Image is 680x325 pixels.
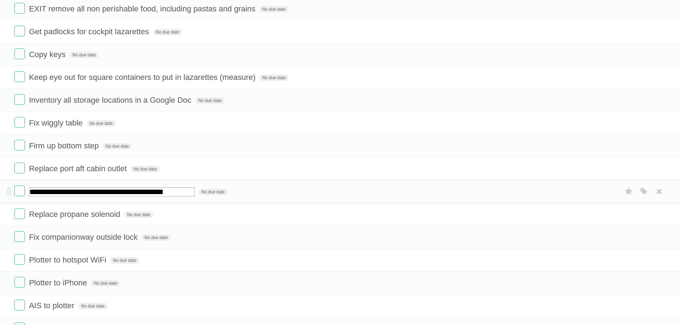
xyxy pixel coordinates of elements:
span: Fix wiggly table [29,118,84,127]
span: Replace port aft cabin outlet [29,164,129,173]
span: No due date [131,166,160,172]
span: Plotter to iPhone [29,278,89,287]
label: Done [14,300,25,310]
label: Done [14,49,25,59]
span: Copy keys [29,50,67,59]
label: Done [14,186,25,196]
span: No due date [78,303,107,309]
span: Replace propane solenoid [29,210,122,219]
label: Done [14,231,25,242]
label: Done [14,208,25,219]
span: No due date [153,29,182,35]
label: Done [14,163,25,173]
label: Done [14,26,25,36]
span: No due date [260,75,288,81]
span: Keep eye out for square containers to put in lazarettes (measure) [29,73,257,82]
span: No due date [87,120,116,127]
span: Firm up bottom step [29,141,101,150]
label: Done [14,277,25,288]
span: Plotter to hotspot WiFi [29,255,108,264]
span: No due date [110,257,139,264]
span: No due date [198,189,227,195]
label: Done [14,71,25,82]
span: AIS to plotter [29,301,76,310]
span: No due date [91,280,120,286]
label: Star task [622,186,636,197]
span: No due date [142,234,171,241]
span: No due date [103,143,132,149]
span: No due date [195,97,224,104]
label: Done [14,254,25,265]
span: No due date [260,6,288,12]
span: Get padlocks for cockpit lazarettes [29,27,151,36]
span: Fix companionway outside lock [29,233,139,242]
span: No due date [70,52,99,58]
span: No due date [124,212,153,218]
label: Done [14,140,25,151]
span: EXIT remove all non perishable food, including pastas and grains [29,4,257,13]
label: Done [14,3,25,14]
span: Inventory all storage locations in a Google Doc [29,96,193,105]
label: Done [14,94,25,105]
label: Done [14,117,25,128]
